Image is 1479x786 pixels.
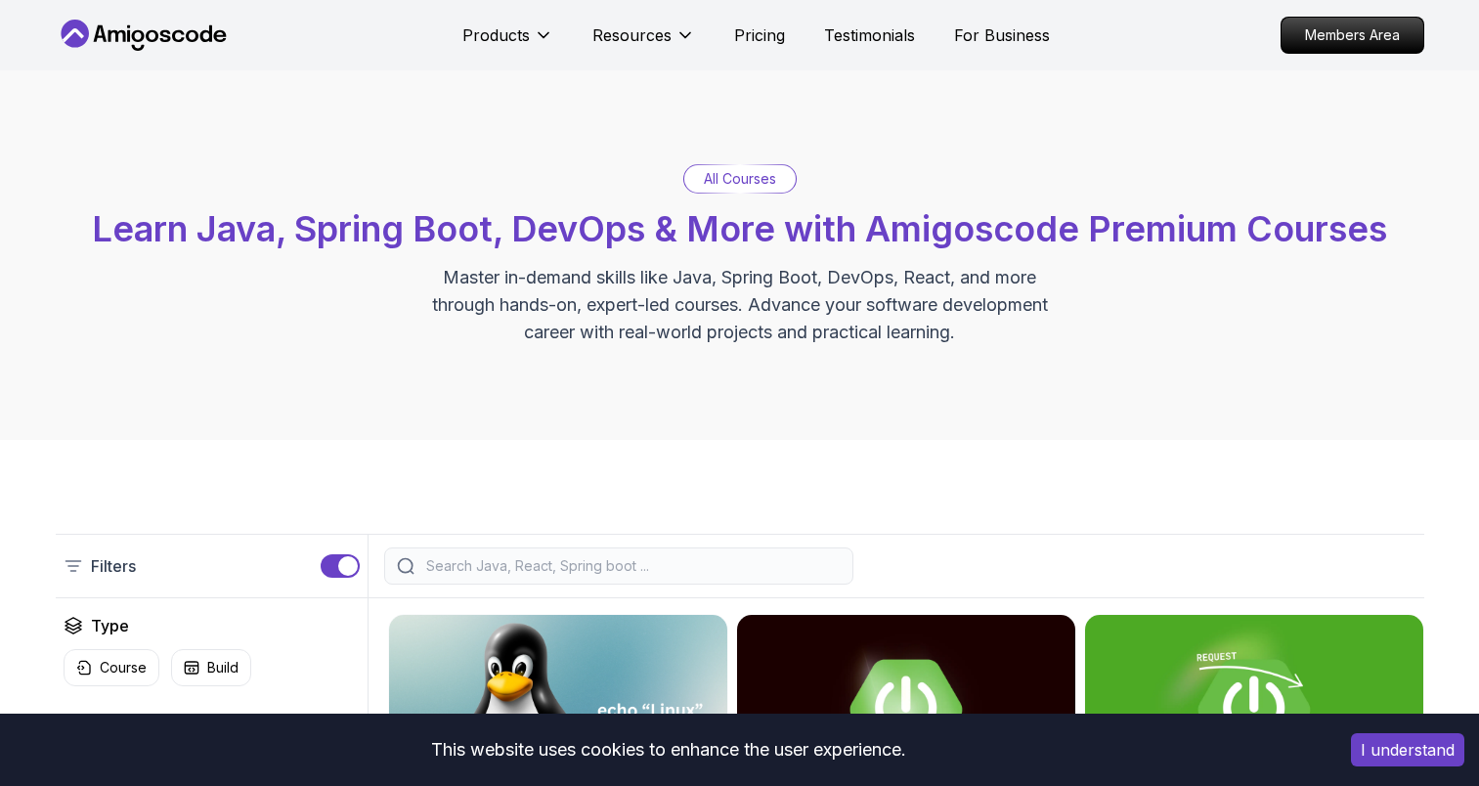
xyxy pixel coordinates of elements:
a: Members Area [1281,17,1424,54]
button: Resources [592,23,695,63]
button: Course [64,649,159,686]
input: Search Java, React, Spring boot ... [422,556,841,576]
p: Master in-demand skills like Java, Spring Boot, DevOps, React, and more through hands-on, expert-... [412,264,1068,346]
button: Build [171,649,251,686]
a: For Business [954,23,1050,47]
h2: Type [91,614,129,637]
a: Testimonials [824,23,915,47]
p: Resources [592,23,672,47]
span: Learn Java, Spring Boot, DevOps & More with Amigoscode Premium Courses [92,207,1387,250]
p: Build [207,658,239,677]
p: All Courses [704,169,776,189]
p: Course [100,658,147,677]
div: This website uses cookies to enhance the user experience. [15,728,1322,771]
a: Pricing [734,23,785,47]
p: Filters [91,554,136,578]
p: Products [462,23,530,47]
button: Accept cookies [1351,733,1464,766]
p: Members Area [1282,18,1423,53]
button: Products [462,23,553,63]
